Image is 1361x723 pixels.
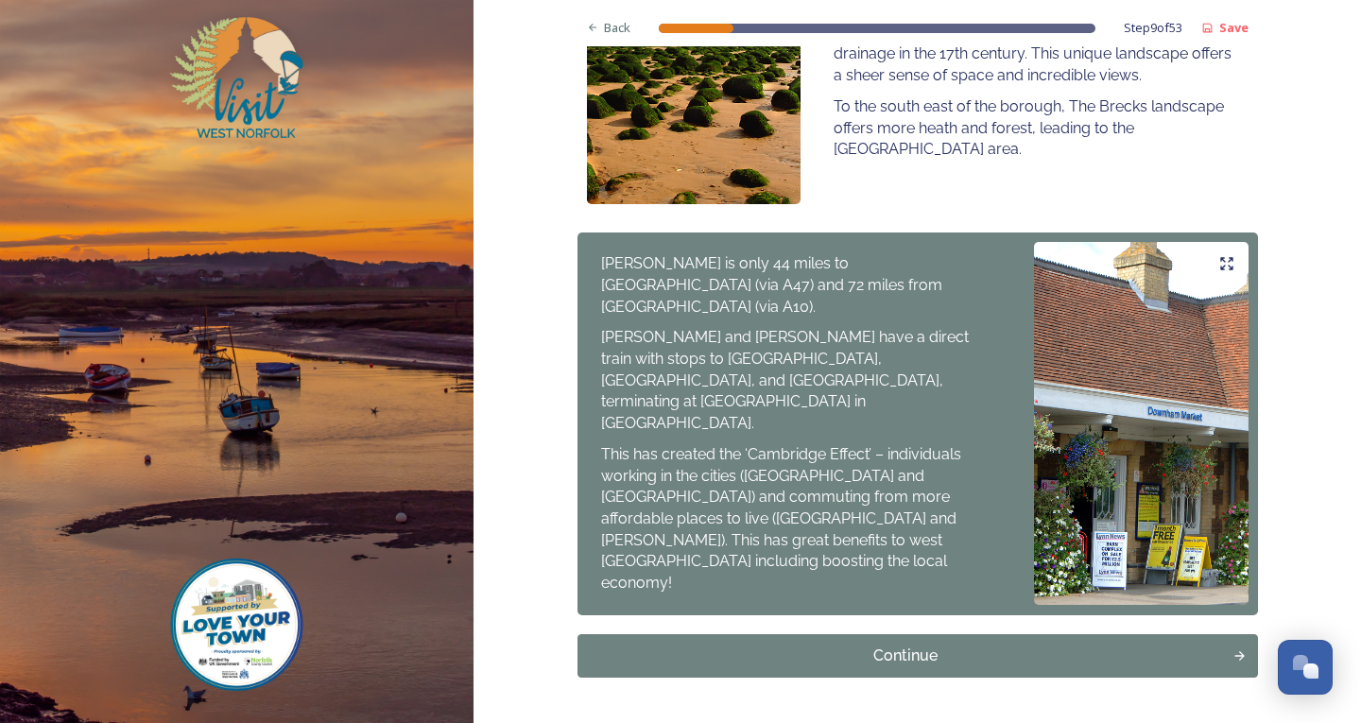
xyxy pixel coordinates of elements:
div: Continue [588,645,1224,667]
p: To the south east of the borough, The Brecks landscape offers more heath and forest, leading to t... [834,96,1233,161]
span: [PERSON_NAME] is only 44 miles to [GEOGRAPHIC_DATA] (via A47) and 72 miles from [GEOGRAPHIC_DATA]... [601,254,946,315]
p: The Fens to the south of the borough is flat due to drainage in the 17th century. This unique lan... [834,23,1233,87]
span: [PERSON_NAME] and [PERSON_NAME] have a direct train with stops to [GEOGRAPHIC_DATA], [GEOGRAPHIC_... [601,328,973,432]
button: Continue [577,634,1258,678]
button: Open Chat [1278,640,1333,695]
span: Step 9 of 53 [1124,19,1182,37]
strong: Save [1219,19,1249,36]
span: This has created the ‘Cambridge Effect’ – individuals working in the cities ([GEOGRAPHIC_DATA] an... [601,445,965,592]
span: Back [604,19,630,37]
